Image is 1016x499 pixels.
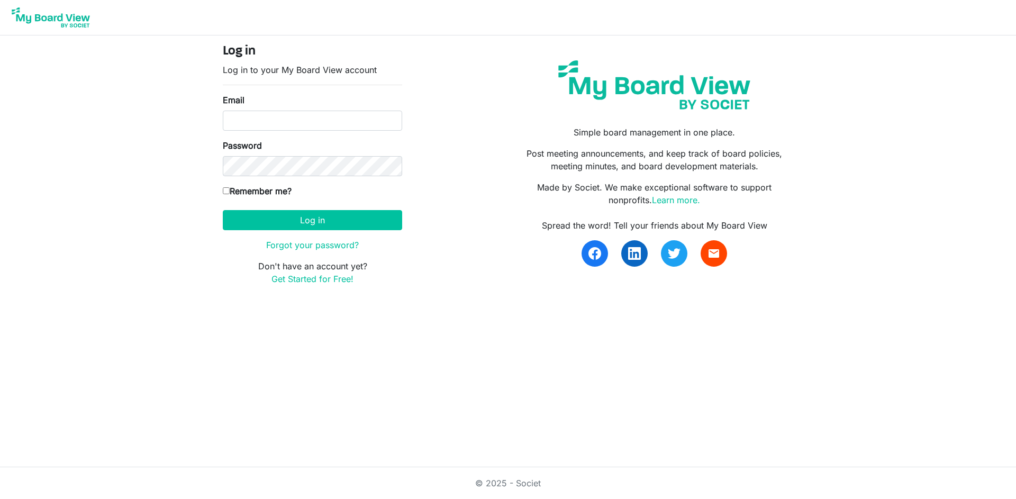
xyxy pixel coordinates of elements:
label: Email [223,94,244,106]
p: Log in to your My Board View account [223,63,402,76]
input: Remember me? [223,187,230,194]
img: facebook.svg [588,247,601,260]
p: Made by Societ. We make exceptional software to support nonprofits. [516,181,793,206]
a: © 2025 - Societ [475,478,541,488]
label: Remember me? [223,185,292,197]
p: Simple board management in one place. [516,126,793,139]
span: email [707,247,720,260]
img: twitter.svg [668,247,681,260]
p: Post meeting announcements, and keep track of board policies, meeting minutes, and board developm... [516,147,793,173]
button: Log in [223,210,402,230]
img: My Board View Logo [8,4,93,31]
img: my-board-view-societ.svg [550,52,758,117]
label: Password [223,139,262,152]
a: Learn more. [652,195,700,205]
a: email [701,240,727,267]
a: Forgot your password? [266,240,359,250]
img: linkedin.svg [628,247,641,260]
h4: Log in [223,44,402,59]
div: Spread the word! Tell your friends about My Board View [516,219,793,232]
p: Don't have an account yet? [223,260,402,285]
a: Get Started for Free! [271,274,353,284]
